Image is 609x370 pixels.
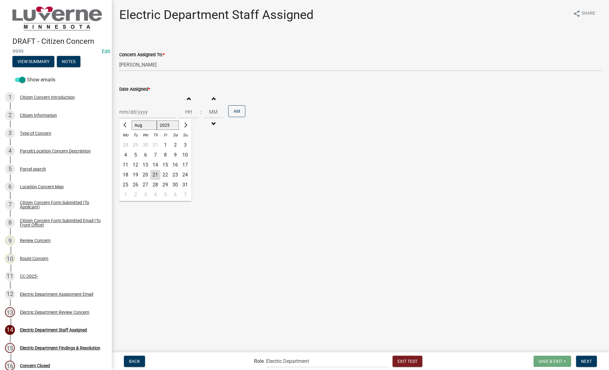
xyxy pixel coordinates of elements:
[180,160,190,170] div: Sunday, August 17, 2025
[15,76,55,84] label: Show emails
[122,120,129,130] button: Previous month
[20,185,64,189] div: Location Concern Map
[150,150,160,160] div: 7
[170,160,180,170] div: Saturday, August 16, 2025
[120,190,130,200] div: 1
[140,180,150,190] div: Wednesday, August 27, 2025
[20,274,38,278] div: CC-2025-
[180,130,190,140] div: Su
[160,140,170,150] div: Friday, August 1, 2025
[180,180,190,190] div: 31
[150,130,160,140] div: Th
[5,254,15,263] div: 10
[140,190,150,200] div: 3
[20,113,57,117] div: Citizen Information
[160,180,170,190] div: 29
[20,131,51,135] div: Type of Concern
[140,160,150,170] div: Wednesday, August 13, 2025
[5,200,15,210] div: 7
[150,150,160,160] div: Thursday, August 7, 2025
[5,325,15,335] div: 14
[180,150,190,160] div: Sunday, August 10, 2025
[150,170,160,180] div: Thursday, August 21, 2025
[120,140,130,150] div: Monday, July 28, 2025
[20,95,75,99] div: Citizen Concern Introduction
[130,170,140,180] div: 19
[170,190,180,200] div: 6
[228,105,245,117] button: AM
[581,359,592,363] span: Next
[140,150,150,160] div: 6
[160,190,170,200] div: 5
[150,190,160,200] div: 4
[150,190,160,200] div: Thursday, September 4, 2025
[20,363,50,368] div: Concern Closed
[20,256,48,261] div: Route Concern
[5,218,15,228] div: 8
[120,160,130,170] div: 11
[198,108,203,116] div: :
[140,130,150,140] div: We
[119,7,314,22] h1: Electric Department Staff Assigned
[140,160,150,170] div: 13
[170,190,180,200] div: Saturday, September 6, 2025
[160,170,170,180] div: 22
[5,289,15,299] div: 12
[5,146,15,156] div: 4
[180,170,190,180] div: Sunday, August 24, 2025
[130,140,140,150] div: Tuesday, July 29, 2025
[132,121,157,130] select: Select month
[130,170,140,180] div: Tuesday, August 19, 2025
[140,190,150,200] div: Wednesday, September 3, 2025
[120,170,130,180] div: 18
[12,48,99,54] span: 9999
[120,180,130,190] div: Monday, August 25, 2025
[57,59,80,64] wm-modal-confirm: Notes
[534,356,571,367] button: Save & Exit
[170,150,180,160] div: Saturday, August 9, 2025
[130,180,140,190] div: 26
[102,48,110,54] a: Edit
[5,343,15,353] div: 15
[170,180,180,190] div: 30
[180,160,190,170] div: 17
[20,292,93,296] div: Electric Department Assignment Email
[20,346,100,350] div: Electric Department Findings & Resolution
[130,160,140,170] div: 12
[12,37,107,46] h4: DRAFT - Citizen Concern
[140,180,150,190] div: 27
[140,170,150,180] div: 20
[180,180,190,190] div: Sunday, August 31, 2025
[130,190,140,200] div: 2
[130,180,140,190] div: Tuesday, August 26, 2025
[539,359,562,363] span: Save & Exit
[150,180,160,190] div: 28
[160,130,170,140] div: Fr
[160,190,170,200] div: Friday, September 5, 2025
[130,190,140,200] div: Tuesday, September 2, 2025
[12,59,54,64] wm-modal-confirm: Summary
[5,128,15,138] div: 3
[5,271,15,281] div: 11
[140,170,150,180] div: Wednesday, August 20, 2025
[179,106,198,118] input: Hours
[5,182,15,192] div: 6
[568,7,600,20] button: shareShare
[57,56,80,67] button: Notes
[160,150,170,160] div: Friday, August 8, 2025
[120,190,130,200] div: Monday, September 1, 2025
[573,10,580,17] i: share
[5,92,15,102] div: 1
[120,140,130,150] div: 28
[398,359,417,363] span: Exit Test
[180,190,190,200] div: Sunday, September 7, 2025
[119,106,176,118] input: mm/dd/yyyy
[180,150,190,160] div: 10
[170,150,180,160] div: 9
[120,150,130,160] div: 4
[160,140,170,150] div: 1
[157,121,179,130] select: Select year
[170,170,180,180] div: 23
[170,180,180,190] div: Saturday, August 30, 2025
[160,170,170,180] div: Friday, August 22, 2025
